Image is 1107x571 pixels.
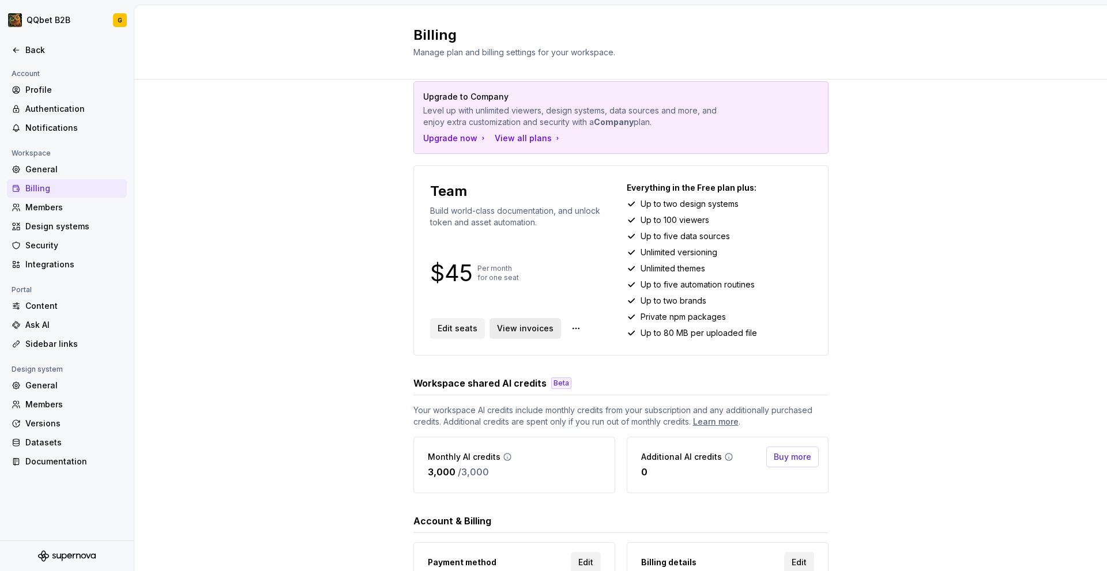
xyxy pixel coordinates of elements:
div: Back [25,44,122,56]
p: 3,000 [428,465,455,479]
div: Sidebar links [25,338,122,350]
div: Beta [551,377,571,389]
button: QQbet B2BG [2,7,131,33]
a: Members [7,395,127,414]
div: General [25,380,122,391]
div: QQbet B2B [27,14,70,26]
div: Members [25,399,122,410]
p: Up to two design systems [641,198,739,210]
div: Versions [25,418,122,429]
a: Design systems [7,217,127,236]
div: Notifications [25,122,122,134]
a: Integrations [7,255,127,274]
a: Datasets [7,433,127,452]
span: Buy more [774,451,811,463]
div: Members [25,202,122,213]
img: 491028fe-7948-47f3-9fb2-82dab60b8b20.png [8,13,22,27]
a: Sidebar links [7,335,127,353]
a: Back [7,41,127,59]
p: Monthly AI credits [428,451,500,463]
p: Up to 80 MB per uploaded file [641,327,757,339]
div: Billing [25,183,122,194]
span: Your workspace AI credits include monthly credits from your subscription and any additionally pur... [413,404,829,428]
span: Billing details [641,557,696,568]
span: Edit [792,557,807,568]
div: G [118,16,122,25]
a: Billing [7,179,127,198]
div: Ask AI [25,319,122,331]
div: Account [7,67,44,81]
a: View invoices [490,318,561,339]
span: Payment method [428,557,496,568]
div: Profile [25,84,122,96]
a: General [7,376,127,395]
p: Team [430,182,467,201]
p: Upgrade to Company [423,91,738,103]
h3: Account & Billing [413,514,491,528]
p: Per month for one seat [477,264,519,282]
a: Versions [7,414,127,433]
div: Datasets [25,437,122,448]
p: Unlimited themes [641,263,705,274]
div: Design systems [25,221,122,232]
p: Additional AI credits [641,451,722,463]
a: Content [7,297,127,315]
span: View invoices [497,323,553,334]
strong: Company [594,117,634,127]
span: Edit [578,557,593,568]
p: Everything in the Free plan plus: [627,182,812,194]
a: Learn more [693,416,739,428]
div: Workspace [7,146,55,160]
div: Design system [7,362,67,376]
p: Private npm packages [641,311,726,323]
a: Ask AI [7,316,127,334]
p: Up to two brands [641,295,706,307]
button: Edit seats [430,318,485,339]
a: Members [7,198,127,217]
a: Profile [7,81,127,99]
p: Unlimited versioning [641,247,717,258]
a: General [7,160,127,179]
h3: Workspace shared AI credits [413,376,547,390]
p: Up to 100 viewers [641,214,709,226]
a: Notifications [7,119,127,137]
div: General [25,164,122,175]
button: Buy more [766,447,819,467]
p: Build world-class documentation, and unlock token and asset automation. [430,205,615,228]
p: / 3,000 [458,465,489,479]
div: Authentication [25,103,122,115]
p: $45 [430,266,473,280]
svg: Supernova Logo [38,550,96,562]
p: Up to five data sources [641,230,730,242]
div: Security [25,240,122,251]
span: Manage plan and billing settings for your workspace. [413,47,615,57]
p: Up to five automation routines [641,279,755,290]
button: Upgrade now [423,133,488,144]
a: Authentication [7,100,127,118]
span: Edit seats [438,323,477,334]
div: Portal [7,283,36,297]
button: View all plans [495,133,562,144]
a: Documentation [7,452,127,471]
p: 0 [641,465,647,479]
div: Content [25,300,122,312]
div: Documentation [25,456,122,467]
div: Integrations [25,259,122,270]
p: Level up with unlimited viewers, design systems, data sources and more, and enjoy extra customiza... [423,105,738,128]
h2: Billing [413,26,815,44]
a: Security [7,236,127,255]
